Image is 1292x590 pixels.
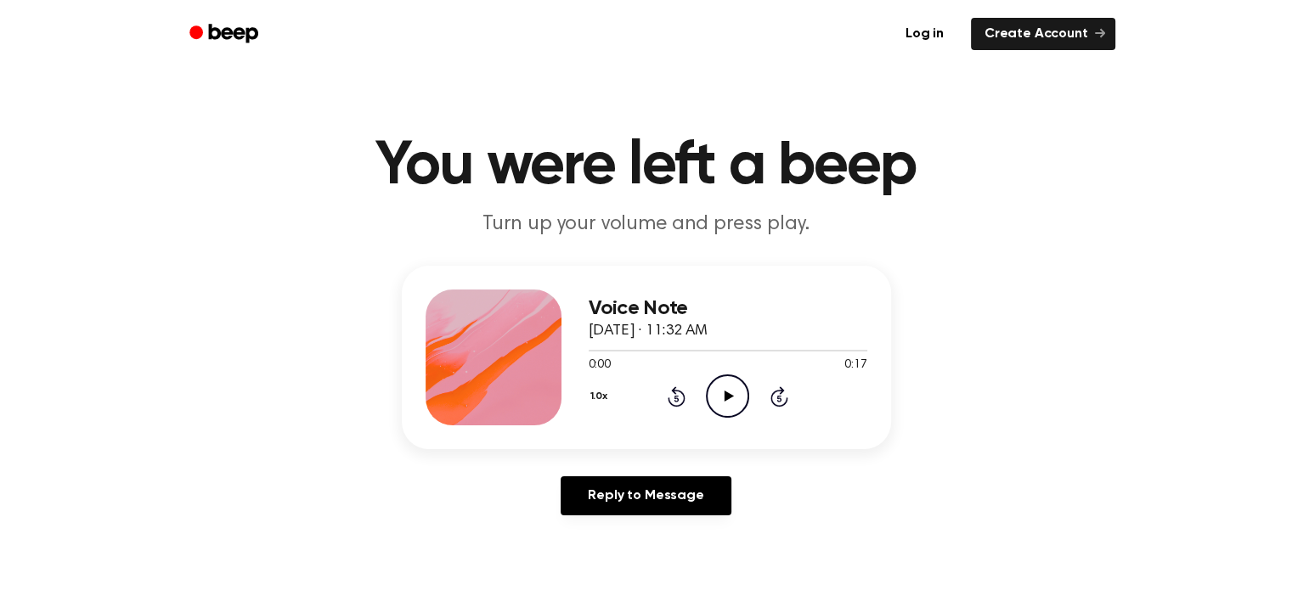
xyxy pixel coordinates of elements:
a: Log in [889,14,961,53]
span: [DATE] · 11:32 AM [589,323,708,339]
span: 0:00 [589,357,611,374]
p: Turn up your volume and press play. [320,211,973,239]
a: Create Account [971,18,1115,50]
button: 1.0x [589,382,614,411]
span: 0:17 [844,357,866,374]
a: Beep [178,18,274,51]
h1: You were left a beep [212,136,1081,197]
h3: Voice Note [589,297,867,320]
a: Reply to Message [561,476,731,515]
